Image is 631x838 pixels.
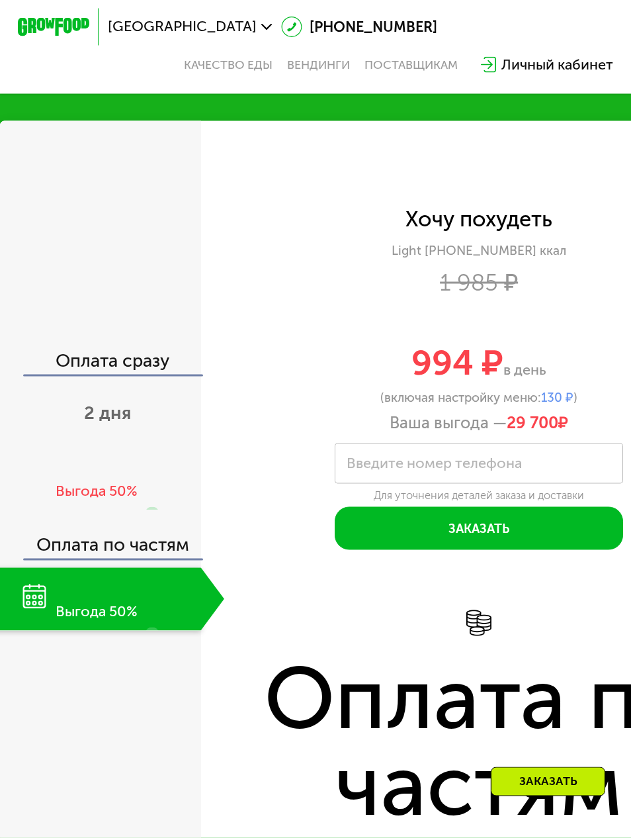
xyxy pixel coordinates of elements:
[491,767,605,796] div: Заказать
[364,58,458,73] div: поставщикам
[281,17,438,38] a: [PHONE_NUMBER]
[507,413,568,433] span: ₽
[347,459,522,469] label: Введите номер телефона
[503,361,546,379] span: в день
[335,507,623,550] button: Заказать
[405,209,552,229] div: Хочу похудеть
[466,610,491,635] img: l6xcnZfty9opOoJh.png
[2,517,201,559] div: Оплата по частям
[411,342,503,383] span: 994 ₽
[507,413,558,432] span: 29 700
[184,58,273,73] a: Качество еды
[56,481,138,501] div: Выгода 50%
[501,54,613,76] div: Личный кабинет
[2,351,201,375] div: Оплата сразу
[541,390,573,405] span: 130 ₽
[335,489,623,502] div: Для уточнения деталей заказа и доставки
[84,402,131,424] span: 2 дня
[108,20,257,34] span: [GEOGRAPHIC_DATA]
[287,58,350,73] a: Вендинги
